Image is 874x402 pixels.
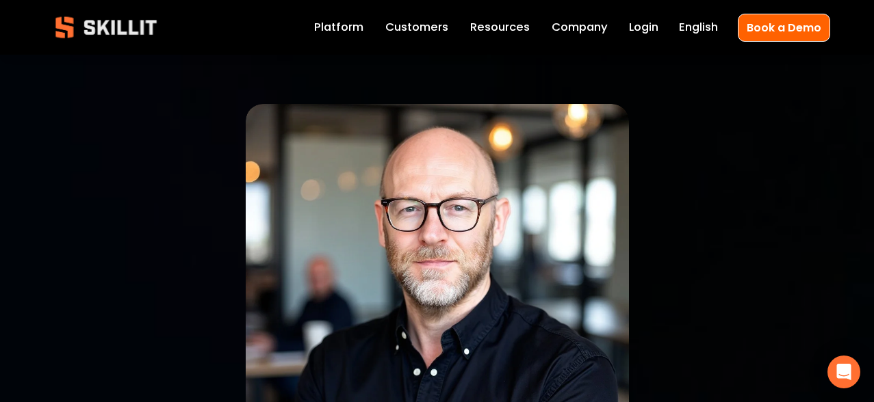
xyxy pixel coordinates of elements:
[470,19,530,36] span: Resources
[470,18,530,37] a: folder dropdown
[314,18,363,37] a: Platform
[679,19,718,36] span: English
[827,356,860,388] div: Open Intercom Messenger
[679,18,718,37] div: language picker
[738,14,830,42] a: Book a Demo
[552,18,608,37] a: Company
[44,7,168,48] img: Skillit
[629,18,658,37] a: Login
[385,18,448,37] a: Customers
